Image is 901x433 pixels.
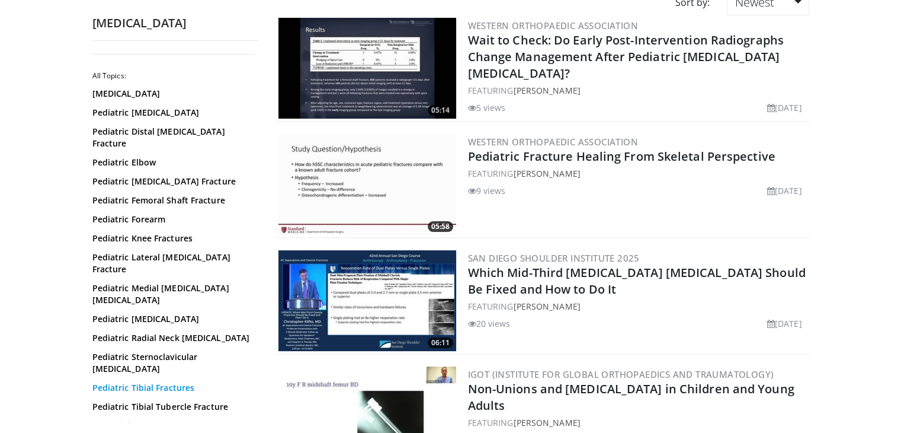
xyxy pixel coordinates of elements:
a: Western Orthopaedic Association [468,20,638,31]
a: San Diego Shoulder Institute 2025 [468,252,640,264]
a: 05:14 [278,18,456,119]
a: Potential [MEDICAL_DATA] [92,420,252,432]
a: [PERSON_NAME] [513,301,580,312]
div: FEATURING [468,167,807,180]
span: 05:14 [428,105,453,116]
li: 20 views [468,317,511,330]
li: 5 views [468,101,506,114]
a: IGOT (Institute for Global Orthopaedics and Traumatology) [468,368,774,380]
span: 05:58 [428,221,453,232]
a: Pediatric Femoral Shaft Fracture [92,195,252,206]
a: Wait to Check: Do Early Post-Intervention Radiographs Change Management After Pediatric [MEDICAL_... [468,32,784,81]
img: ee1c72cc-f612-43ce-97b0-b87387a4befa.300x170_q85_crop-smart_upscale.jpg [278,250,456,351]
li: [DATE] [767,317,802,330]
a: Pediatric [MEDICAL_DATA] Fracture [92,176,252,187]
a: 06:11 [278,250,456,351]
a: [PERSON_NAME] [513,85,580,96]
a: Pediatric Radial Neck [MEDICAL_DATA] [92,332,252,344]
a: Pediatric Elbow [92,157,252,168]
a: Pediatric [MEDICAL_DATA] [92,107,252,119]
a: 05:58 [278,134,456,235]
a: Pediatric Forearm [92,214,252,225]
li: 9 views [468,184,506,197]
a: Pediatric Sternoclavicular [MEDICAL_DATA] [92,351,252,375]
a: Non-Unions and [MEDICAL_DATA] in Children and Young Adults [468,381,794,413]
h2: [MEDICAL_DATA] [92,15,258,31]
li: [DATE] [767,184,802,197]
div: FEATURING [468,84,807,97]
a: Pediatric Distal [MEDICAL_DATA] Fracture [92,126,252,149]
a: [MEDICAL_DATA] [92,88,252,100]
a: Western Orthopaedic Association [468,136,638,148]
a: Which Mid-Third [MEDICAL_DATA] [MEDICAL_DATA] Should Be Fixed and How to Do It [468,265,806,297]
div: FEATURING [468,300,807,313]
a: Pediatric Lateral [MEDICAL_DATA] Fracture [92,251,252,275]
a: Pediatric Medial [MEDICAL_DATA] [MEDICAL_DATA] [92,282,252,306]
h2: All Topics: [92,71,255,81]
img: dd388e6d-4c55-46bc-88fa-d80e2d2c6bfa.300x170_q85_crop-smart_upscale.jpg [278,134,456,235]
img: 0dfdbf60-0f6f-411c-b580-c5016ff9b4a8.300x170_q85_crop-smart_upscale.jpg [278,18,456,119]
a: Pediatric Tibial Fractures [92,382,252,394]
a: Pediatric [MEDICAL_DATA] [92,313,252,325]
a: Pediatric Fracture Healing From Skeletal Perspective [468,148,775,164]
a: [PERSON_NAME] [513,417,580,428]
li: [DATE] [767,101,802,114]
div: FEATURING [468,416,807,429]
a: Pediatric Tibial Tubercle Fracture [92,401,252,413]
a: Pediatric Knee Fractures [92,233,252,244]
a: [PERSON_NAME] [513,168,580,179]
span: 06:11 [428,338,453,348]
